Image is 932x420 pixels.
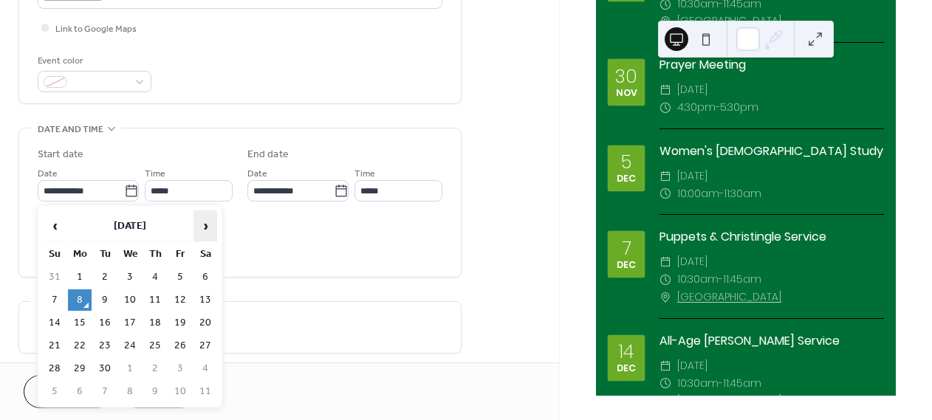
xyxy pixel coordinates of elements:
[194,211,216,241] span: ›
[143,358,167,379] td: 2
[659,99,671,117] div: ​
[168,266,192,288] td: 5
[677,357,707,375] span: [DATE]
[193,289,217,311] td: 13
[143,335,167,357] td: 25
[724,185,761,203] span: 11:30am
[43,312,66,334] td: 14
[118,358,142,379] td: 1
[193,381,217,402] td: 11
[43,381,66,402] td: 5
[719,375,723,393] span: -
[68,266,92,288] td: 1
[43,335,66,357] td: 21
[93,244,117,265] th: Tu
[659,332,884,350] div: All-Age [PERSON_NAME] Service
[93,335,117,357] td: 23
[168,381,192,402] td: 10
[68,358,92,379] td: 29
[193,335,217,357] td: 27
[659,289,671,306] div: ​
[719,271,723,289] span: -
[93,289,117,311] td: 9
[143,244,167,265] th: Th
[193,358,217,379] td: 4
[617,364,636,373] div: Dec
[619,342,634,361] div: 14
[118,335,142,357] td: 24
[677,13,781,30] a: [GEOGRAPHIC_DATA]
[659,375,671,393] div: ​
[44,211,66,241] span: ‹
[677,81,707,99] span: [DATE]
[38,122,103,137] span: Date and time
[38,147,83,162] div: Start date
[659,185,671,203] div: ​
[677,185,719,203] span: 10:00am
[193,312,217,334] td: 20
[659,142,884,160] div: Women's [DEMOGRAPHIC_DATA] Study
[143,266,167,288] td: 4
[168,289,192,311] td: 12
[659,81,671,99] div: ​
[677,168,707,185] span: [DATE]
[55,21,137,37] span: Link to Google Maps
[723,271,761,289] span: 11:45am
[719,185,724,203] span: -
[659,392,671,410] div: ​
[723,375,761,393] span: 11:45am
[93,358,117,379] td: 30
[659,168,671,185] div: ​
[354,166,375,182] span: Time
[677,99,716,117] span: 4:30pm
[677,392,781,410] a: [GEOGRAPHIC_DATA]
[659,228,884,246] div: Puppets & Christingle Service
[118,381,142,402] td: 8
[68,381,92,402] td: 6
[168,244,192,265] th: Fr
[68,289,92,311] td: 8
[43,289,66,311] td: 7
[145,166,165,182] span: Time
[659,56,884,74] div: Prayer Meeting
[24,375,114,408] button: Cancel
[43,266,66,288] td: 31
[168,312,192,334] td: 19
[677,289,781,306] a: [GEOGRAPHIC_DATA]
[68,244,92,265] th: Mo
[68,312,92,334] td: 15
[247,147,289,162] div: End date
[143,289,167,311] td: 11
[168,358,192,379] td: 3
[38,53,148,69] div: Event color
[677,253,707,271] span: [DATE]
[720,99,758,117] span: 5:30pm
[659,253,671,271] div: ​
[677,375,719,393] span: 10:30am
[617,174,636,184] div: Dec
[716,99,720,117] span: -
[659,271,671,289] div: ​
[38,166,58,182] span: Date
[622,239,631,258] div: 7
[93,381,117,402] td: 7
[118,312,142,334] td: 17
[118,266,142,288] td: 3
[118,244,142,265] th: We
[43,358,66,379] td: 28
[68,335,92,357] td: 22
[143,381,167,402] td: 9
[659,13,671,30] div: ​
[617,261,636,270] div: Dec
[247,166,267,182] span: Date
[193,266,217,288] td: 6
[143,312,167,334] td: 18
[677,271,719,289] span: 10:30am
[193,244,217,265] th: Sa
[118,289,142,311] td: 10
[659,357,671,375] div: ​
[93,266,117,288] td: 2
[168,335,192,357] td: 26
[616,89,637,98] div: Nov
